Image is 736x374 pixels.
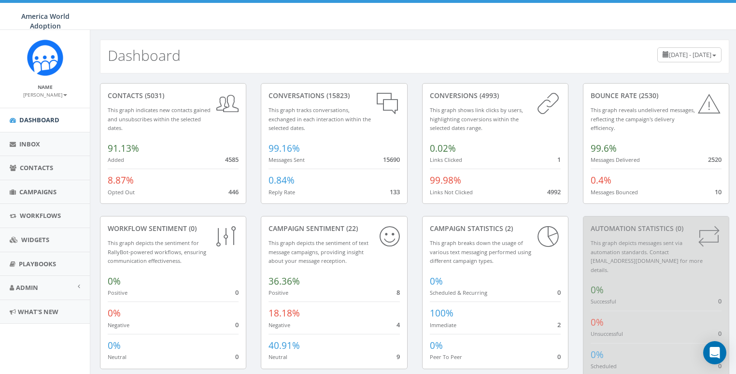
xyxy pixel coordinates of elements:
[557,320,561,329] span: 2
[503,224,513,233] span: (2)
[269,339,300,352] span: 40.91%
[269,174,295,187] span: 0.84%
[591,142,617,155] span: 99.6%
[108,91,239,101] div: contacts
[269,353,287,360] small: Neutral
[225,155,239,164] span: 4585
[557,352,561,361] span: 0
[674,224,683,233] span: (0)
[21,12,70,30] span: America World Adoption
[390,187,400,196] span: 133
[591,91,722,101] div: Bounce Rate
[187,224,197,233] span: (0)
[557,288,561,297] span: 0
[396,352,400,361] span: 9
[325,91,350,100] span: (15823)
[108,353,127,360] small: Neutral
[108,106,211,131] small: This graph indicates new contacts gained and unsubscribes within the selected dates.
[718,361,722,370] span: 0
[19,115,59,124] span: Dashboard
[235,352,239,361] span: 0
[591,239,703,273] small: This graph depicts messages sent via automation standards. Contact [EMAIL_ADDRESS][DOMAIN_NAME] f...
[396,320,400,329] span: 4
[108,239,206,264] small: This graph depicts the sentiment for RallyBot-powered workflows, ensuring communication effective...
[19,259,56,268] span: Playbooks
[703,341,726,364] div: Open Intercom Messenger
[108,307,121,319] span: 0%
[19,140,40,148] span: Inbox
[235,320,239,329] span: 0
[591,316,604,329] span: 0%
[108,174,134,187] span: 8.87%
[591,106,695,131] small: This graph reveals undelivered messages, reflecting the campaign's delivery efficiency.
[715,187,722,196] span: 10
[19,187,57,196] span: Campaigns
[591,156,640,163] small: Messages Delivered
[269,289,288,296] small: Positive
[108,142,139,155] span: 91.13%
[344,224,358,233] span: (22)
[430,307,453,319] span: 100%
[430,142,456,155] span: 0.02%
[235,288,239,297] span: 0
[591,298,616,305] small: Successful
[23,90,67,99] a: [PERSON_NAME]
[27,40,63,76] img: Rally_Corp_Icon.png
[269,307,300,319] span: 18.18%
[269,321,290,329] small: Negative
[16,283,38,292] span: Admin
[430,239,531,264] small: This graph breaks down the usage of various text messaging performed using different campaign types.
[430,174,461,187] span: 99.98%
[478,91,499,100] span: (4993)
[143,91,164,100] span: (5031)
[430,106,523,131] small: This graph shows link clicks by users, highlighting conversions within the selected dates range.
[591,188,638,196] small: Messages Bounced
[269,239,368,264] small: This graph depicts the sentiment of text message campaigns, providing insight about your message ...
[430,289,487,296] small: Scheduled & Recurring
[430,156,462,163] small: Links Clicked
[228,187,239,196] span: 446
[430,353,462,360] small: Peer To Peer
[108,339,121,352] span: 0%
[38,84,53,90] small: Name
[591,224,722,233] div: Automation Statistics
[718,297,722,305] span: 0
[430,91,561,101] div: conversions
[108,188,135,196] small: Opted Out
[430,321,456,329] small: Immediate
[591,284,604,296] span: 0%
[591,348,604,361] span: 0%
[269,91,399,101] div: conversations
[591,330,623,337] small: Unsuccessful
[21,235,49,244] span: Widgets
[108,321,129,329] small: Negative
[430,339,443,352] span: 0%
[396,288,400,297] span: 8
[547,187,561,196] span: 4992
[557,155,561,164] span: 1
[20,211,61,220] span: Workflows
[383,155,400,164] span: 15690
[591,174,611,187] span: 0.4%
[20,163,53,172] span: Contacts
[718,329,722,338] span: 0
[18,307,58,316] span: What's New
[108,156,124,163] small: Added
[708,155,722,164] span: 2520
[108,275,121,288] span: 0%
[269,224,399,233] div: Campaign Sentiment
[108,224,239,233] div: Workflow Sentiment
[430,224,561,233] div: Campaign Statistics
[269,156,305,163] small: Messages Sent
[108,289,127,296] small: Positive
[269,275,300,288] span: 36.36%
[637,91,658,100] span: (2530)
[108,47,181,63] h2: Dashboard
[430,275,443,288] span: 0%
[269,106,371,131] small: This graph tracks conversations, exchanged in each interaction within the selected dates.
[23,91,67,98] small: [PERSON_NAME]
[269,142,300,155] span: 99.16%
[669,50,711,59] span: [DATE] - [DATE]
[430,188,473,196] small: Links Not Clicked
[591,362,617,370] small: Scheduled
